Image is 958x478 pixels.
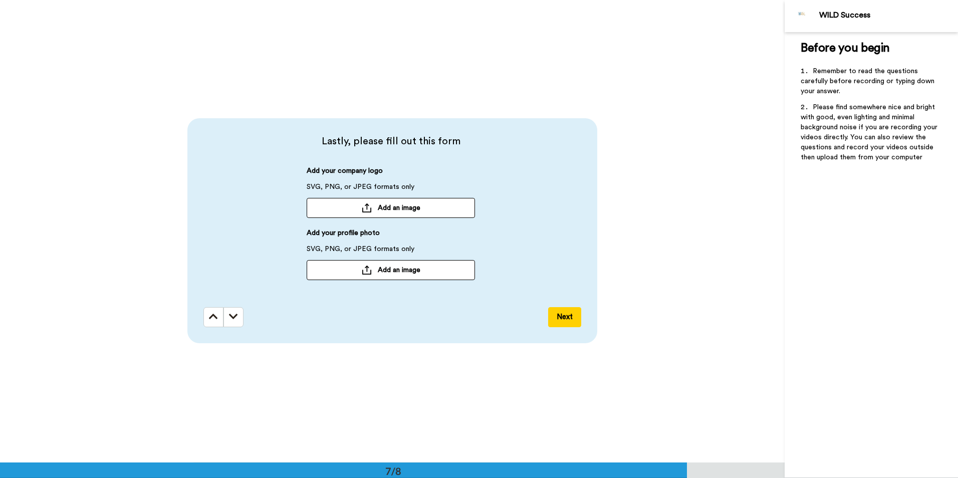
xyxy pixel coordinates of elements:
[307,260,475,280] button: Add an image
[203,134,578,148] span: Lastly, please fill out this form
[369,464,417,478] div: 7/8
[307,166,383,182] span: Add your company logo
[548,307,581,327] button: Next
[819,11,957,20] div: WILD Success
[378,265,420,275] span: Add an image
[307,198,475,218] button: Add an image
[307,244,414,260] span: SVG, PNG, or JPEG formats only
[378,203,420,213] span: Add an image
[307,182,414,198] span: SVG, PNG, or JPEG formats only
[790,4,814,28] img: Profile Image
[307,228,380,244] span: Add your profile photo
[801,104,939,161] span: Please find somewhere nice and bright with good, even lighting and minimal background noise if yo...
[801,42,889,54] span: Before you begin
[801,68,936,95] span: Remember to read the questions carefully before recording or typing down your answer.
